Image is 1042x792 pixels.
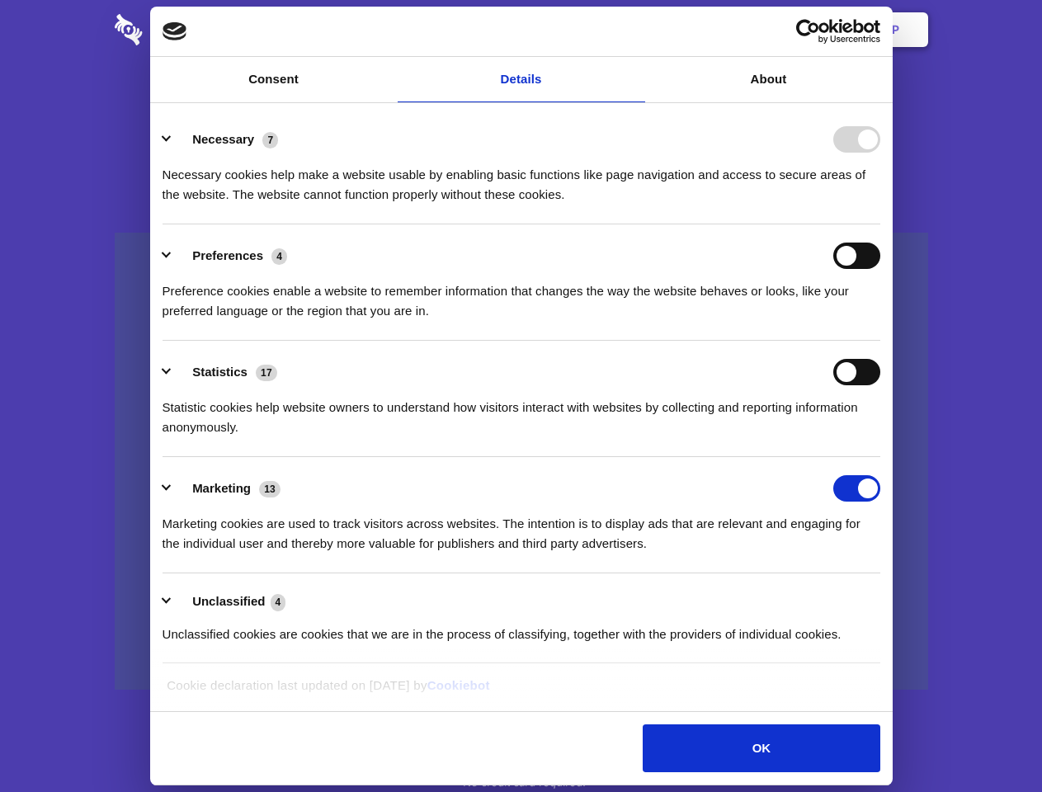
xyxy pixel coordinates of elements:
label: Statistics [192,365,248,379]
button: Unclassified (4) [163,592,296,612]
button: OK [643,724,879,772]
h1: Eliminate Slack Data Loss. [115,74,928,134]
div: Necessary cookies help make a website usable by enabling basic functions like page navigation and... [163,153,880,205]
span: 4 [271,248,287,265]
div: Preference cookies enable a website to remember information that changes the way the website beha... [163,269,880,321]
button: Preferences (4) [163,243,298,269]
a: Details [398,57,645,102]
div: Statistic cookies help website owners to understand how visitors interact with websites by collec... [163,385,880,437]
a: Cookiebot [427,678,490,692]
a: Wistia video thumbnail [115,233,928,691]
span: 17 [256,365,277,381]
div: Marketing cookies are used to track visitors across websites. The intention is to display ads tha... [163,502,880,554]
button: Necessary (7) [163,126,289,153]
label: Marketing [192,481,251,495]
img: logo [163,22,187,40]
a: Consent [150,57,398,102]
button: Statistics (17) [163,359,288,385]
a: Contact [669,4,745,55]
a: About [645,57,893,102]
span: 7 [262,132,278,148]
button: Marketing (13) [163,475,291,502]
a: Pricing [484,4,556,55]
label: Preferences [192,248,263,262]
span: 13 [259,481,281,497]
a: Usercentrics Cookiebot - opens in a new window [736,19,880,44]
img: logo-wordmark-white-trans-d4663122ce5f474addd5e946df7df03e33cb6a1c49d2221995e7729f52c070b2.svg [115,14,256,45]
a: Login [748,4,820,55]
label: Necessary [192,132,254,146]
iframe: Drift Widget Chat Controller [959,709,1022,772]
div: Cookie declaration last updated on [DATE] by [154,676,888,708]
h4: Auto-redaction of sensitive data, encrypted data sharing and self-destructing private chats. Shar... [115,150,928,205]
span: 4 [271,594,286,610]
div: Unclassified cookies are cookies that we are in the process of classifying, together with the pro... [163,612,880,644]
